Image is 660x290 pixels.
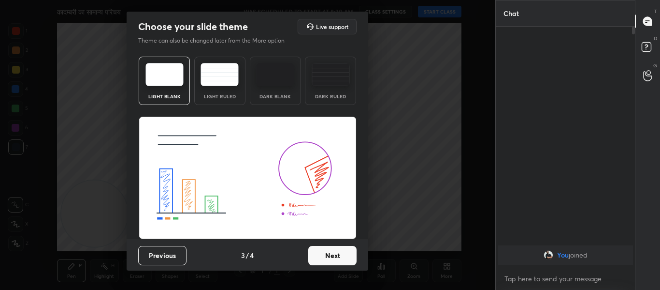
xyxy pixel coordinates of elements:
[557,251,569,259] span: You
[250,250,254,260] h4: 4
[496,244,635,267] div: grid
[138,20,248,33] h2: Choose your slide theme
[308,246,357,265] button: Next
[256,94,295,99] div: Dark Blank
[145,63,184,86] img: lightTheme.e5ed3b09.svg
[256,63,294,86] img: darkTheme.f0cc69e5.svg
[241,250,245,260] h4: 3
[201,94,239,99] div: Light Ruled
[312,63,350,86] img: darkRuledTheme.de295e13.svg
[145,94,184,99] div: Light Blank
[653,62,657,69] p: G
[201,63,239,86] img: lightRuledTheme.5fabf969.svg
[311,94,350,99] div: Dark Ruled
[654,8,657,15] p: T
[246,250,249,260] h4: /
[316,24,348,30] h5: Live support
[138,36,295,45] p: Theme can also be changed later from the More option
[496,0,527,26] p: Chat
[138,246,187,265] button: Previous
[544,250,553,260] img: 31d6202e24874d09b4432fa15980d6ab.jpg
[569,251,588,259] span: joined
[139,117,357,240] img: lightThemeBanner.fbc32fad.svg
[654,35,657,42] p: D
